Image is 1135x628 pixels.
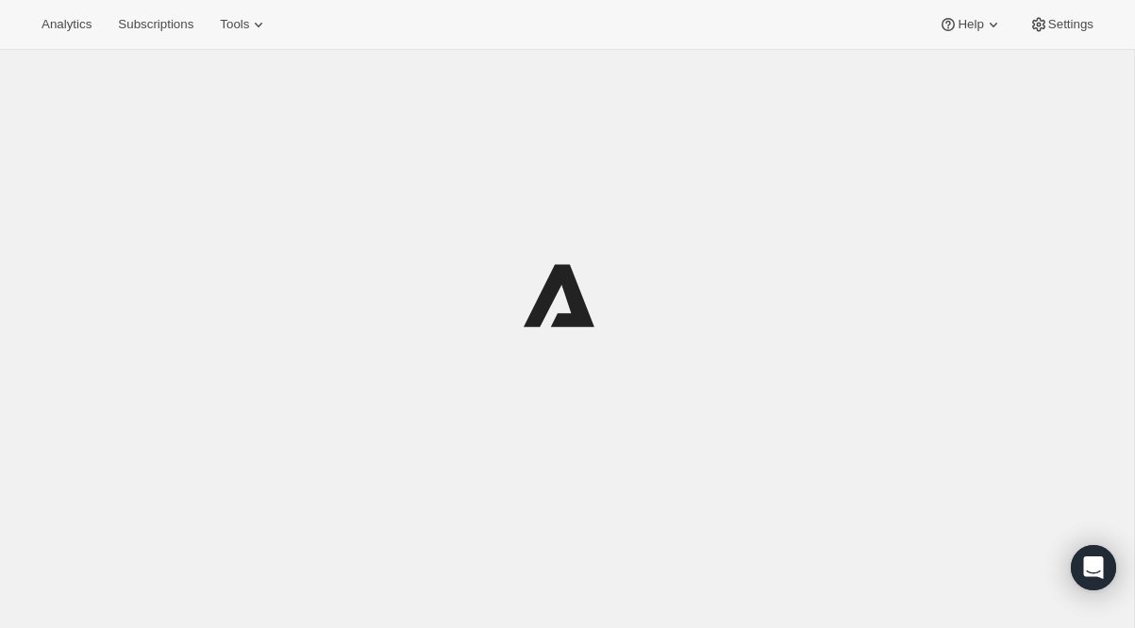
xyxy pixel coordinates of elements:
button: Analytics [30,11,103,38]
button: Help [927,11,1013,38]
span: Help [958,17,983,32]
span: Settings [1048,17,1093,32]
button: Subscriptions [107,11,205,38]
span: Subscriptions [118,17,193,32]
button: Tools [209,11,279,38]
span: Analytics [42,17,92,32]
div: Open Intercom Messenger [1071,545,1116,590]
span: Tools [220,17,249,32]
button: Settings [1018,11,1105,38]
